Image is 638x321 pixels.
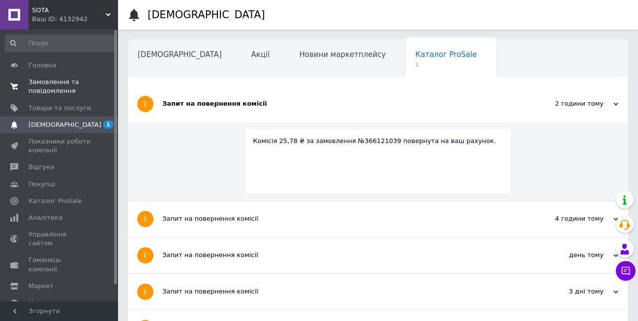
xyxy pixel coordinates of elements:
[29,137,91,155] span: Показники роботи компанії
[103,120,113,129] span: 1
[162,287,520,296] div: Запит на повернення комісії
[162,99,520,108] div: Запит на повернення комісії
[415,50,477,59] span: Каталог ProSale
[520,287,618,296] div: 3 дні тому
[520,214,618,223] div: 4 години тому
[32,6,106,15] span: SOTA
[29,298,79,307] span: Налаштування
[29,104,91,113] span: Товари та послуги
[138,50,222,59] span: [DEMOGRAPHIC_DATA]
[29,256,91,273] span: Гаманець компанії
[520,99,618,108] div: 2 години тому
[29,120,101,129] span: [DEMOGRAPHIC_DATA]
[253,137,503,146] div: Комісія 25,78 ₴ за замовлення №366121039 повернута на ваш рахунок.
[5,34,116,52] input: Пошук
[299,50,386,59] span: Новини маркетплейсу
[29,282,54,291] span: Маркет
[29,180,55,189] span: Покупці
[29,78,91,95] span: Замовлення та повідомлення
[29,163,54,172] span: Відгуки
[29,213,62,222] span: Аналітика
[520,251,618,260] div: день тому
[29,230,91,248] span: Управління сайтом
[162,214,520,223] div: Запит на повернення комісії
[616,261,636,281] button: Чат з покупцем
[148,9,265,21] h1: [DEMOGRAPHIC_DATA]
[251,50,270,59] span: Акції
[29,197,82,205] span: Каталог ProSale
[29,61,56,70] span: Головна
[32,15,118,24] div: Ваш ID: 4132942
[415,61,477,68] span: 1
[162,251,520,260] div: Запит на повернення комісії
